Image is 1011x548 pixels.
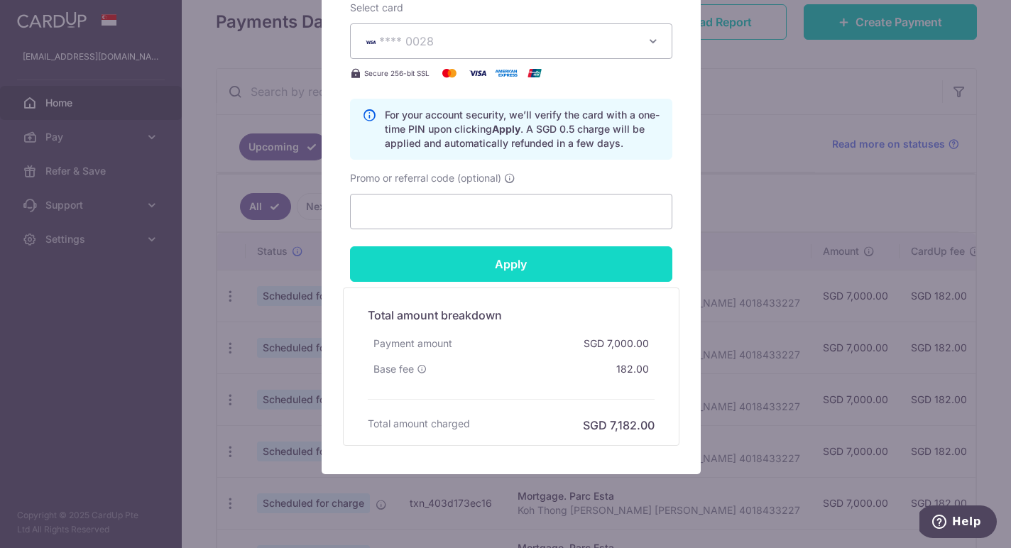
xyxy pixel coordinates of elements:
[373,362,414,376] span: Base fee
[919,505,997,541] iframe: Opens a widget where you can find more information
[364,67,430,79] span: Secure 256-bit SSL
[492,123,520,135] b: Apply
[520,65,549,82] img: UnionPay
[350,246,672,282] input: Apply
[583,417,655,434] h6: SGD 7,182.00
[435,65,464,82] img: Mastercard
[368,307,655,324] h5: Total amount breakdown
[350,1,403,15] label: Select card
[464,65,492,82] img: Visa
[368,417,470,431] h6: Total amount charged
[385,108,660,150] p: For your account security, we’ll verify the card with a one-time PIN upon clicking . A SGD 0.5 ch...
[492,65,520,82] img: American Express
[362,37,379,47] img: VISA
[611,356,655,382] div: 182.00
[368,331,458,356] div: Payment amount
[578,331,655,356] div: SGD 7,000.00
[350,171,501,185] span: Promo or referral code (optional)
